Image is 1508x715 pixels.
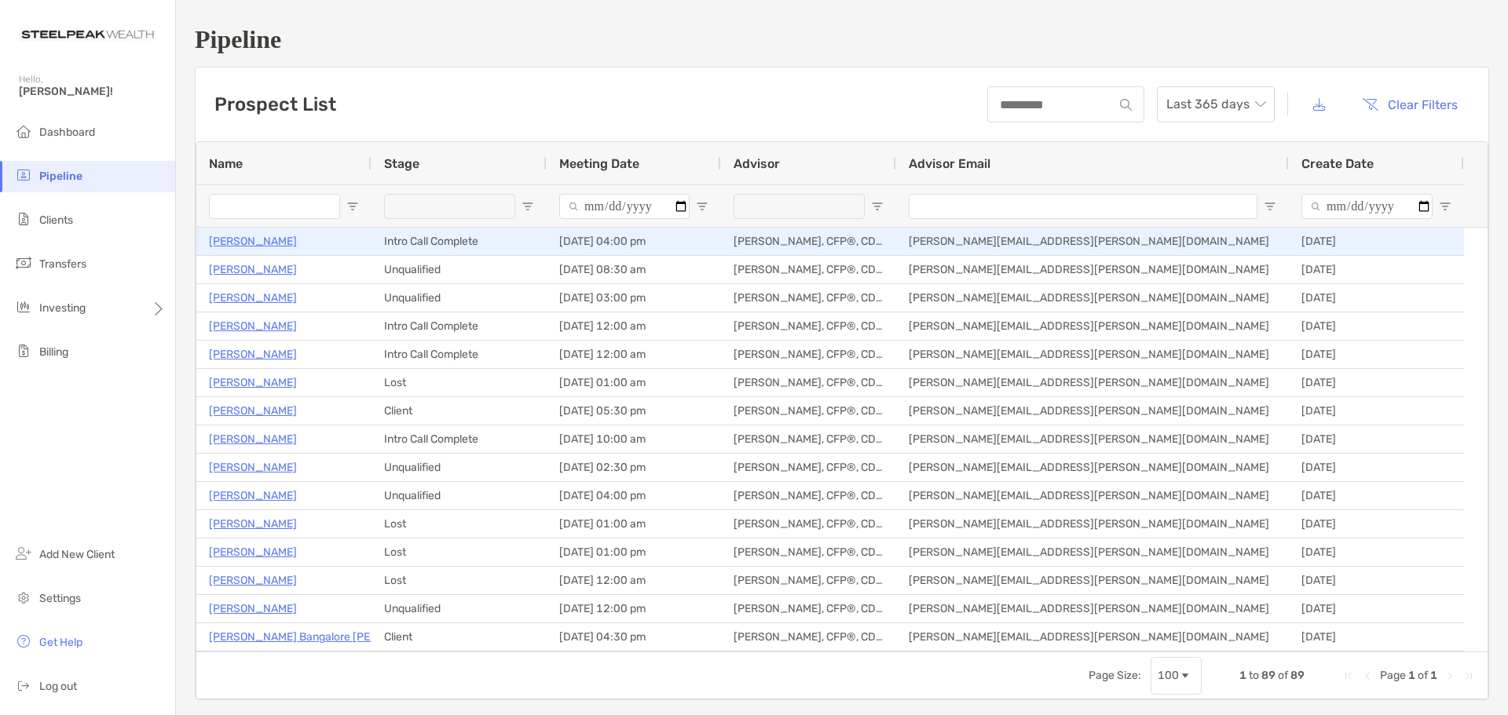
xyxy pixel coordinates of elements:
img: pipeline icon [14,166,33,184]
div: [DATE] 08:30 am [547,256,721,283]
div: [DATE] [1289,567,1464,594]
div: [DATE] 03:00 pm [547,284,721,312]
input: Meeting Date Filter Input [559,194,690,219]
div: [DATE] [1289,256,1464,283]
div: Client [372,397,547,425]
span: to [1249,669,1259,682]
div: [DATE] [1289,623,1464,651]
div: [PERSON_NAME][EMAIL_ADDRESS][PERSON_NAME][DOMAIN_NAME] [896,425,1289,453]
p: [PERSON_NAME] [209,288,297,308]
div: Intro Call Complete [372,425,547,453]
div: [PERSON_NAME], CFP®, CDFA® [721,228,896,255]
div: [PERSON_NAME][EMAIL_ADDRESS][PERSON_NAME][DOMAIN_NAME] [896,228,1289,255]
div: [DATE] [1289,369,1464,396]
div: [PERSON_NAME][EMAIL_ADDRESS][PERSON_NAME][DOMAIN_NAME] [896,482,1289,509]
div: [DATE] 12:00 am [547,312,721,340]
span: [PERSON_NAME]! [19,85,166,98]
div: First Page [1342,669,1355,682]
div: Next Page [1444,669,1456,682]
a: [PERSON_NAME] [209,429,297,449]
div: [PERSON_NAME], CFP®, CDFA® [721,284,896,312]
img: transfers icon [14,254,33,272]
span: Log out [39,680,77,693]
div: Unqualified [372,482,547,509]
span: Stage [384,156,419,171]
button: Open Filter Menu [871,200,884,213]
div: [DATE] 01:00 am [547,369,721,396]
div: [PERSON_NAME][EMAIL_ADDRESS][PERSON_NAME][DOMAIN_NAME] [896,567,1289,594]
span: Settings [39,592,81,605]
a: [PERSON_NAME] [209,401,297,421]
span: Last 365 days [1166,87,1265,122]
div: Page Size [1151,657,1202,695]
div: Intro Call Complete [372,228,547,255]
div: [DATE] 01:00 am [547,510,721,538]
button: Open Filter Menu [696,200,708,213]
div: [DATE] 05:30 pm [547,397,721,425]
div: [DATE] [1289,312,1464,340]
div: [PERSON_NAME], CFP®, CDFA® [721,567,896,594]
span: Get Help [39,636,82,649]
div: [DATE] 04:00 pm [547,482,721,509]
span: 89 [1261,669,1276,682]
a: [PERSON_NAME] [209,571,297,590]
button: Open Filter Menu [1439,200,1451,213]
a: [PERSON_NAME] [209,458,297,477]
div: [DATE] 12:00 am [547,567,721,594]
a: [PERSON_NAME] [209,373,297,392]
img: get-help icon [14,632,33,651]
div: Lost [372,538,547,566]
img: Zoe Logo [19,6,156,63]
div: [DATE] [1289,228,1464,255]
span: Advisor [734,156,780,171]
a: [PERSON_NAME] Bangalore [PERSON_NAME] [209,627,441,647]
div: [PERSON_NAME], CFP®, CDFA® [721,256,896,283]
div: [DATE] 04:30 pm [547,623,721,651]
img: input icon [1120,99,1132,111]
span: Add New Client [39,548,115,561]
p: [PERSON_NAME] [209,232,297,251]
div: Lost [372,369,547,396]
img: settings icon [14,588,33,607]
div: [DATE] 12:00 am [547,341,721,368]
img: logout icon [14,676,33,695]
div: [PERSON_NAME], CFP®, CDFA® [721,510,896,538]
div: [DATE] [1289,510,1464,538]
span: Page [1380,669,1406,682]
div: Lost [372,510,547,538]
a: [PERSON_NAME] [209,514,297,534]
span: Name [209,156,243,171]
div: Unqualified [372,454,547,481]
div: [PERSON_NAME], CFP®, CDFA® [721,312,896,340]
div: [PERSON_NAME][EMAIL_ADDRESS][PERSON_NAME][DOMAIN_NAME] [896,454,1289,481]
span: of [1418,669,1428,682]
span: 1 [1408,669,1415,682]
div: [PERSON_NAME], CFP®, CDFA® [721,397,896,425]
span: Advisor Email [909,156,990,171]
h1: Pipeline [195,25,1489,54]
button: Open Filter Menu [522,200,534,213]
span: Clients [39,213,73,227]
div: Unqualified [372,595,547,622]
div: [PERSON_NAME][EMAIL_ADDRESS][PERSON_NAME][DOMAIN_NAME] [896,312,1289,340]
span: Meeting Date [559,156,639,171]
div: Previous Page [1361,669,1374,682]
p: [PERSON_NAME] [209,316,297,336]
div: [DATE] 10:00 am [547,425,721,453]
div: Page Size: [1089,669,1141,682]
p: [PERSON_NAME] [209,542,297,562]
input: Advisor Email Filter Input [909,194,1257,219]
div: [DATE] [1289,425,1464,453]
input: Name Filter Input [209,194,340,219]
span: Dashboard [39,126,95,139]
div: [PERSON_NAME][EMAIL_ADDRESS][PERSON_NAME][DOMAIN_NAME] [896,510,1289,538]
p: [PERSON_NAME] [209,345,297,364]
span: Billing [39,345,68,359]
a: [PERSON_NAME] [209,486,297,505]
div: [DATE] 01:00 pm [547,538,721,566]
